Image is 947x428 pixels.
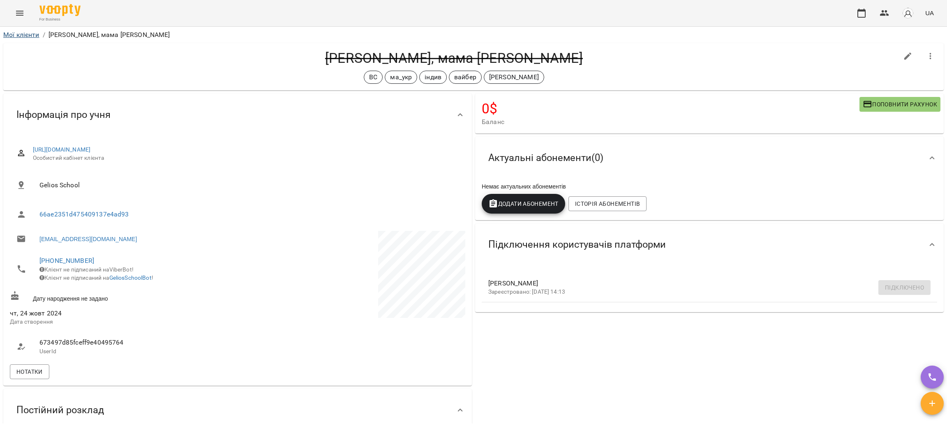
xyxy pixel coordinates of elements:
span: For Business [39,17,81,22]
span: чт, 24 жовт 2024 [10,308,236,318]
button: Нотатки [10,364,49,379]
nav: breadcrumb [3,30,944,40]
span: Нотатки [16,367,43,377]
span: Gelios School [39,180,459,190]
img: Voopty Logo [39,4,81,16]
span: Додати Абонемент [488,199,559,209]
div: індив [419,71,447,84]
p: Зареєстровано: [DATE] 14:13 [488,288,917,296]
span: Постійний розклад [16,404,104,416]
div: Актуальні абонементи(0) [475,137,944,179]
button: Menu [10,3,30,23]
div: [PERSON_NAME] [484,71,544,84]
button: UA [922,5,937,21]
span: Актуальні абонементи ( 0 ) [488,152,603,164]
h4: [PERSON_NAME], мама [PERSON_NAME] [10,50,898,67]
div: Інформація про учня [3,94,472,136]
li: / [43,30,45,40]
a: 66ae2351d475409137e4ad93 [39,210,129,218]
p: вайбер [454,72,476,82]
a: [EMAIL_ADDRESS][DOMAIN_NAME] [39,235,137,243]
span: [PERSON_NAME] [488,278,917,288]
span: Інформація про учня [16,108,111,121]
span: 673497d85fceff9e40495764 [39,338,229,347]
img: avatar_s.png [902,7,914,19]
a: GeliosSchoolBot [109,274,152,281]
p: [PERSON_NAME] [489,72,539,82]
div: Дату народження не задано [8,289,238,304]
p: [PERSON_NAME], мама [PERSON_NAME] [49,30,170,40]
div: Підключення користувачів платформи [475,223,944,266]
p: Дата створення [10,318,236,326]
span: Клієнт не підписаний на ! [39,274,153,281]
div: Немає актуальних абонементів [480,181,939,192]
span: UA [925,9,934,17]
span: Підключення користувачів платформи [488,238,666,251]
span: Історія абонементів [575,199,640,209]
span: Баланс [482,117,859,127]
div: вайбер [449,71,482,84]
p: UserId [39,347,229,356]
div: ВС [364,71,383,84]
span: Клієнт не підписаний на ViberBot! [39,266,134,273]
a: [URL][DOMAIN_NAME] [33,146,91,153]
button: Історія абонементів [568,196,647,211]
a: Мої клієнти [3,31,39,39]
p: ВС [369,72,377,82]
p: ма_укр [390,72,412,82]
a: [PHONE_NUMBER] [39,257,94,265]
p: індив [425,72,441,82]
span: Поповнити рахунок [863,99,937,109]
button: Поповнити рахунок [859,97,940,112]
span: Особистий кабінет клієнта [33,154,459,162]
div: ма_укр [385,71,417,84]
button: Додати Абонемент [482,194,565,214]
h4: 0 $ [482,100,859,117]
